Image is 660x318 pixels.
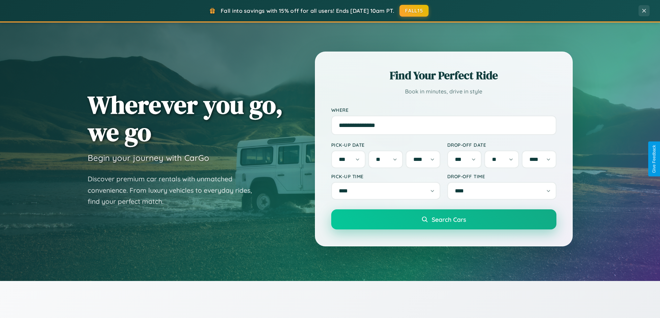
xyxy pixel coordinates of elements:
div: Give Feedback [652,145,657,173]
p: Book in minutes, drive in style [331,87,556,97]
button: Search Cars [331,209,556,229]
label: Pick-up Date [331,142,440,148]
h2: Find Your Perfect Ride [331,68,556,83]
span: Fall into savings with 15% off for all users! Ends [DATE] 10am PT. [221,7,394,14]
button: FALL15 [399,5,429,17]
label: Drop-off Date [447,142,556,148]
label: Where [331,107,556,113]
label: Drop-off Time [447,173,556,179]
p: Discover premium car rentals with unmatched convenience. From luxury vehicles to everyday rides, ... [88,173,261,207]
h3: Begin your journey with CarGo [88,153,209,163]
h1: Wherever you go, we go [88,91,283,146]
label: Pick-up Time [331,173,440,179]
span: Search Cars [432,216,466,223]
